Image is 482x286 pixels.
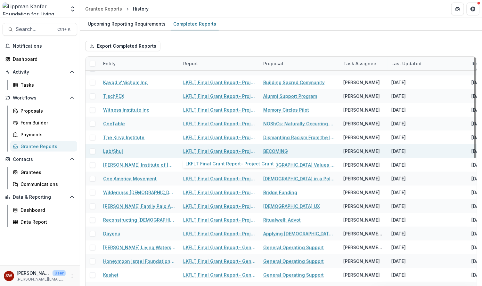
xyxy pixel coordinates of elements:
div: [PERSON_NAME] [343,162,380,168]
div: Last Updated [388,57,468,70]
div: [PERSON_NAME] [343,107,380,113]
button: Open Contacts [3,154,77,164]
div: Tasks [20,82,72,88]
div: Report [179,57,259,70]
div: [PERSON_NAME] [343,217,380,223]
a: Data Report [10,217,77,227]
a: [DEMOGRAPHIC_DATA] in a Polarized Age [263,175,336,182]
a: Grantee Reports [83,4,125,13]
a: Communications [10,179,77,189]
div: [DATE] [391,162,406,168]
p: [PERSON_NAME] [17,270,50,276]
a: Keshet [103,272,118,278]
div: Grantee Reports [85,5,122,12]
div: History [133,5,149,12]
img: Lippman Kanfer Foundation for Living Torah logo [3,3,66,15]
a: Kavod v'Nichum Inc. [103,79,149,86]
button: More [68,272,76,280]
div: Report [179,60,202,67]
a: General Operating Support [263,258,324,265]
button: Partners [451,3,464,15]
a: Dashboard [10,205,77,215]
p: User [53,270,66,276]
a: The Kirva Institute [103,134,144,141]
a: Honeymoon Israel Foundation Inc. [103,258,176,265]
a: Dashboard [3,54,77,64]
a: Dayenu [103,230,120,237]
div: [DATE] [391,134,406,141]
a: LKFLT Final Grant Report- Project Grant [183,230,256,237]
a: One America Movement [103,175,157,182]
div: [PERSON_NAME] <[EMAIL_ADDRESS][DOMAIN_NAME]> [343,230,384,237]
a: Alumni Support Program [263,93,317,99]
div: Form Builder [20,119,72,126]
a: Form Builder [10,117,77,128]
a: Applying [DEMOGRAPHIC_DATA] Wisdom to the Climate Crisis: [PERSON_NAME] [263,230,336,237]
a: NOShCs: Naturally Occurring Shabbat Communities [263,120,336,127]
span: Activity [13,69,67,75]
div: [PERSON_NAME] [343,134,380,141]
a: Memory Circles Pilot [263,107,309,113]
a: [PERSON_NAME] Family Palo Alto JCC [103,203,176,210]
a: LKFLT Final Grant Report- Project Grant [183,162,256,168]
a: LKFLT Final Grant Report- Project Grant [183,203,256,210]
div: Upcoming Reporting Requirements [85,19,168,28]
div: Entity [99,60,119,67]
span: Search... [16,26,53,32]
div: Data Report [20,218,72,225]
button: Export Completed Reports [85,41,160,51]
div: Samantha Carlin Willis [6,274,12,278]
div: [PERSON_NAME] [343,79,380,86]
p: [PERSON_NAME][EMAIL_ADDRESS][DOMAIN_NAME] [17,276,66,282]
div: [PERSON_NAME] [343,148,380,155]
button: Search... [3,23,77,36]
div: [PERSON_NAME] [343,120,380,127]
div: [DATE] [391,107,406,113]
a: LKFLT Final Grant Report- General Operations [183,258,256,265]
div: [PERSON_NAME] [343,272,380,278]
a: [DEMOGRAPHIC_DATA] UX [263,203,320,210]
div: Completed Reports [171,19,219,28]
a: General Operating Support [263,244,324,251]
div: [PERSON_NAME] [343,203,380,210]
div: Last Updated [388,60,425,67]
div: [DATE] [391,258,406,265]
button: Open Workflows [3,93,77,103]
a: Dismantling Racism From the Inside Out & Gen Ops [263,134,336,141]
div: Proposal [259,57,339,70]
a: Completed Reports [171,18,219,30]
a: [DEMOGRAPHIC_DATA] Values and American Democracy [263,162,336,168]
a: Wilderness [DEMOGRAPHIC_DATA] [103,189,176,196]
a: LKFLT Final Grant Report- General Operations [183,272,256,278]
div: [DATE] [391,93,406,99]
a: LKFLT Final Grant Report- Project Grant [183,148,256,155]
a: [PERSON_NAME] Living Waters Community Mikveh and [PERSON_NAME] & Family Education Center, Inc. [103,244,176,251]
div: Entity [99,57,179,70]
div: [DATE] [391,217,406,223]
div: Grantee Reports [20,143,72,150]
span: Workflows [13,95,67,101]
div: Proposals [20,107,72,114]
a: Payments [10,129,77,140]
a: LKFLT Final Grant Report- Project Grant [183,189,256,196]
span: Notifications [13,44,75,49]
a: Reconstructing [DEMOGRAPHIC_DATA] [103,217,176,223]
a: [PERSON_NAME] Institute of [GEOGRAPHIC_DATA] [103,162,176,168]
a: Grantees [10,167,77,178]
div: [DATE] [391,175,406,182]
div: Task Assignee [339,57,388,70]
a: Proposals [10,106,77,116]
a: LKFLT Final Grant Report- Project Grant [183,175,256,182]
div: [DATE] [391,203,406,210]
div: Dashboard [20,207,72,213]
a: TischPDX [103,93,124,99]
a: Bridge Funding [263,189,297,196]
a: Upcoming Reporting Requirements [85,18,168,30]
button: Open entity switcher [68,3,77,15]
a: General Operating Support [263,272,324,278]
